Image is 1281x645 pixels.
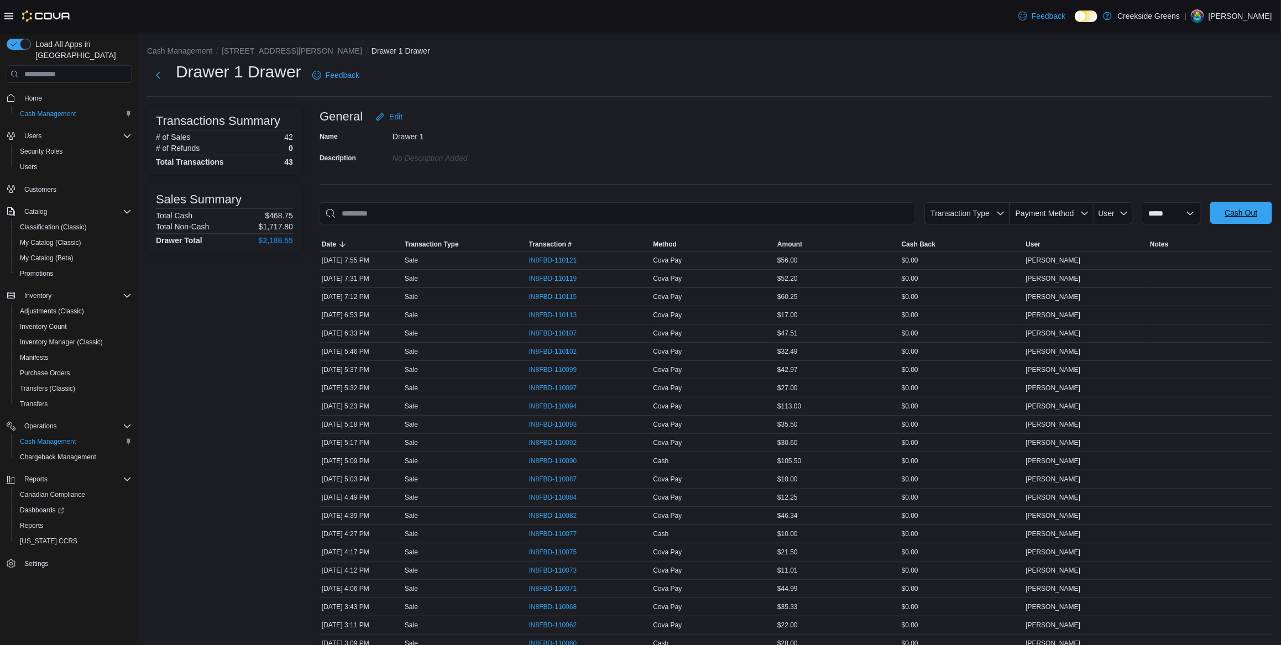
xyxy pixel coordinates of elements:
nav: Complex example [7,85,132,600]
span: Purchase Orders [20,369,70,377]
button: IN8FBD-110102 [529,345,588,358]
a: Customers [20,183,61,196]
p: Creekside Greens [1117,9,1180,23]
p: | [1184,9,1186,23]
span: Cova Pay [653,311,682,319]
span: Cova Pay [653,347,682,356]
span: Inventory Manager (Classic) [20,338,103,347]
span: Chargeback Management [15,450,132,464]
p: Sale [405,347,418,356]
span: $32.49 [777,347,798,356]
div: [DATE] 5:32 PM [320,381,402,395]
span: Reports [24,475,48,484]
span: Amount [777,240,802,249]
span: Cova Pay [653,420,682,429]
button: Cash Management [11,106,136,122]
span: [PERSON_NAME] [1026,329,1081,338]
nav: An example of EuiBreadcrumbs [147,45,1272,59]
span: Feedback [1032,11,1065,22]
span: IN8FBD-110097 [529,384,577,392]
a: My Catalog (Classic) [15,236,86,249]
p: $468.75 [265,211,293,220]
button: IN8FBD-110062 [529,618,588,632]
div: [DATE] 7:55 PM [320,254,402,267]
span: IN8FBD-110075 [529,548,577,557]
a: Canadian Compliance [15,488,90,501]
a: Dashboards [11,502,136,518]
span: Washington CCRS [15,534,132,548]
div: [DATE] 5:23 PM [320,400,402,413]
span: [PERSON_NAME] [1026,457,1081,465]
button: Inventory [2,288,136,303]
div: [DATE] 5:03 PM [320,473,402,486]
a: Settings [20,557,53,570]
a: Promotions [15,267,58,280]
span: Home [20,91,132,104]
a: My Catalog (Beta) [15,251,78,265]
span: [PERSON_NAME] [1026,347,1081,356]
button: Transaction # [527,238,651,251]
span: Cash Management [20,437,76,446]
h6: Total Cash [156,211,192,220]
a: [US_STATE] CCRS [15,534,82,548]
span: $56.00 [777,256,798,265]
span: Reports [15,519,132,532]
button: IN8FBD-110082 [529,509,588,522]
h3: Transactions Summary [156,114,280,128]
img: Cova [22,11,71,22]
button: IN8FBD-110107 [529,327,588,340]
span: Operations [24,422,57,431]
input: This is a search bar. As you type, the results lower in the page will automatically filter. [320,202,916,224]
button: User [1094,202,1133,224]
p: Sale [405,274,418,283]
span: Purchase Orders [15,366,132,380]
div: $0.00 [900,254,1024,267]
span: Inventory Count [20,322,67,331]
span: [PERSON_NAME] [1026,292,1081,301]
span: Adjustments (Classic) [15,305,132,318]
span: IN8FBD-110087 [529,475,577,484]
span: $60.25 [777,292,798,301]
h6: # of Refunds [156,144,200,153]
button: Operations [2,418,136,434]
button: Cash Out [1210,202,1272,224]
p: Sale [405,457,418,465]
a: Transfers (Classic) [15,382,80,395]
span: Customers [20,182,132,196]
span: [PERSON_NAME] [1026,438,1081,447]
span: $27.00 [777,384,798,392]
h3: General [320,110,363,123]
span: Classification (Classic) [15,221,132,234]
button: Transfers [11,396,136,412]
button: Canadian Compliance [11,487,136,502]
span: Classification (Classic) [20,223,87,232]
p: [PERSON_NAME] [1209,9,1272,23]
label: Description [320,154,356,162]
button: My Catalog (Classic) [11,235,136,250]
span: Date [322,240,336,249]
button: Purchase Orders [11,365,136,381]
span: $47.51 [777,329,798,338]
span: User [1026,240,1041,249]
span: Customers [24,185,56,194]
button: IN8FBD-110087 [529,473,588,486]
span: $113.00 [777,402,801,411]
span: [PERSON_NAME] [1026,274,1081,283]
button: [STREET_ADDRESS][PERSON_NAME] [222,46,362,55]
span: Cash Management [15,107,132,120]
span: IN8FBD-110084 [529,493,577,502]
button: Next [147,64,169,86]
p: Sale [405,438,418,447]
div: $0.00 [900,400,1024,413]
span: My Catalog (Beta) [20,254,74,263]
span: Cova Pay [653,329,682,338]
span: Settings [20,557,132,570]
span: Home [24,94,42,103]
a: Reports [15,519,48,532]
span: My Catalog (Classic) [15,236,132,249]
button: Reports [2,471,136,487]
span: Inventory Manager (Classic) [15,335,132,349]
span: Cova Pay [653,402,682,411]
span: Manifests [20,353,48,362]
span: [PERSON_NAME] [1026,311,1081,319]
